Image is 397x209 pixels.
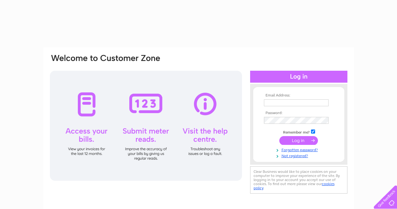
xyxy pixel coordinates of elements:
a: cookies policy [254,182,335,190]
a: Forgotten password? [264,146,335,152]
a: Not registered? [264,152,335,158]
div: Clear Business would like to place cookies on your computer to improve your experience of the sit... [250,166,347,194]
td: Remember me? [262,129,335,135]
input: Submit [279,136,318,145]
th: Email Address: [262,93,335,98]
th: Password: [262,111,335,115]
